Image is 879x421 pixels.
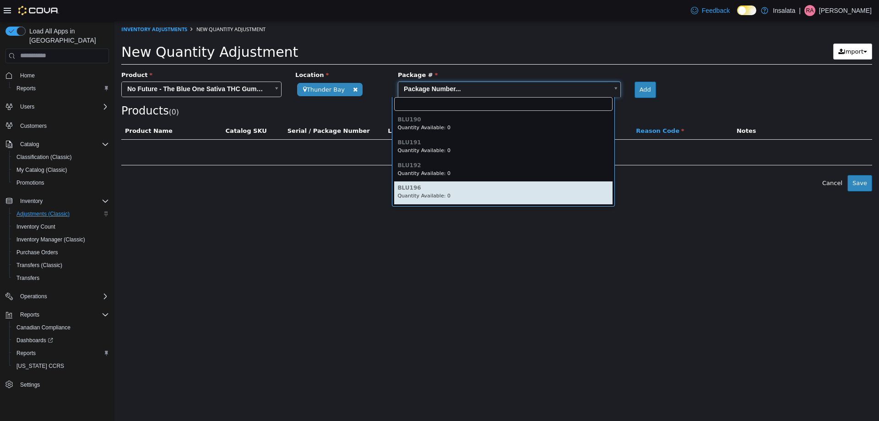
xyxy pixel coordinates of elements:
button: Users [2,100,113,113]
p: | [799,5,801,16]
span: Reports [13,83,109,94]
span: Inventory Manager (Classic) [13,234,109,245]
button: Reports [16,309,43,320]
span: Feedback [702,6,730,15]
button: Reports [9,82,113,95]
button: Reports [2,308,113,321]
button: Adjustments (Classic) [9,208,113,220]
span: Home [16,70,109,81]
span: Operations [20,293,47,300]
a: Adjustments (Classic) [13,208,73,219]
span: Settings [20,381,40,388]
span: My Catalog (Classic) [16,166,67,174]
span: Transfers [16,274,39,282]
a: Home [16,70,38,81]
button: Settings [2,378,113,391]
button: [US_STATE] CCRS [9,360,113,372]
h6: BLU190 [283,96,495,102]
span: Promotions [16,179,44,186]
span: My Catalog (Classic) [13,164,109,175]
a: Transfers [13,273,43,284]
a: Reports [13,348,39,359]
span: Promotions [13,177,109,188]
nav: Complex example [5,65,109,415]
span: Canadian Compliance [13,322,109,333]
span: Customers [20,122,47,130]
span: Inventory Count [13,221,109,232]
button: Reports [9,347,113,360]
span: Reports [16,309,109,320]
button: Home [2,69,113,82]
span: Dashboards [16,337,53,344]
button: Catalog [16,139,43,150]
button: Customers [2,119,113,132]
a: Promotions [13,177,48,188]
button: Canadian Compliance [9,321,113,334]
span: Transfers [13,273,109,284]
a: Purchase Orders [13,247,62,258]
span: Catalog [20,141,39,148]
button: Operations [16,291,51,302]
button: Catalog [2,138,113,151]
span: Reports [16,350,36,357]
div: Ryan Anthony [804,5,815,16]
span: [US_STATE] CCRS [16,362,64,370]
button: Users [16,101,38,112]
a: My Catalog (Classic) [13,164,71,175]
span: Classification (Classic) [16,153,72,161]
span: Transfers (Classic) [13,260,109,271]
a: Transfers (Classic) [13,260,66,271]
span: Adjustments (Classic) [13,208,109,219]
a: Feedback [687,1,733,20]
a: Dashboards [13,335,57,346]
a: Reports [13,83,39,94]
small: Quantity Available: 0 [283,149,336,155]
span: Purchase Orders [16,249,58,256]
span: Classification (Classic) [13,152,109,163]
button: Promotions [9,176,113,189]
span: Dashboards [13,335,109,346]
small: Quantity Available: 0 [283,126,336,132]
span: Customers [16,120,109,131]
button: Transfers (Classic) [9,259,113,272]
span: Washington CCRS [13,361,109,372]
button: Inventory [2,195,113,208]
span: Adjustments (Classic) [16,210,70,218]
p: [PERSON_NAME] [819,5,872,16]
button: Inventory [16,196,46,207]
button: Operations [2,290,113,303]
span: Transfers (Classic) [16,262,62,269]
small: Quantity Available: 0 [283,172,336,178]
a: Settings [16,379,43,390]
span: Operations [16,291,109,302]
span: Users [16,101,109,112]
input: Dark Mode [737,5,756,15]
h6: BLU191 [283,119,495,125]
span: Canadian Compliance [16,324,71,331]
small: Quantity Available: 0 [283,104,336,109]
span: Load All Apps in [GEOGRAPHIC_DATA] [26,27,109,45]
button: My Catalog (Classic) [9,164,113,176]
h6: BLU192 [283,142,495,148]
span: Inventory Count [16,223,55,230]
a: Classification (Classic) [13,152,76,163]
a: Dashboards [9,334,113,347]
span: RA [806,5,814,16]
span: Catalog [16,139,109,150]
a: Inventory Count [13,221,59,232]
button: Transfers [9,272,113,284]
p: Insalata [773,5,795,16]
span: Inventory Manager (Classic) [16,236,85,243]
a: Customers [16,120,50,131]
h6: BLU196 [283,164,495,170]
span: Inventory [16,196,109,207]
span: Reports [13,348,109,359]
span: Reports [16,85,36,92]
span: Reports [20,311,39,318]
button: Purchase Orders [9,246,113,259]
a: Inventory Manager (Classic) [13,234,89,245]
button: Inventory Manager (Classic) [9,233,113,246]
span: Purchase Orders [13,247,109,258]
span: Inventory [20,197,43,205]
